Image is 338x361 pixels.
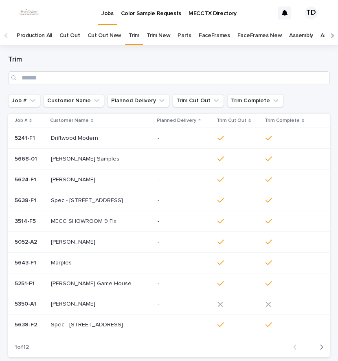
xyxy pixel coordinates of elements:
[8,273,330,294] tr: 5251-F15251-F1 [PERSON_NAME] Game House[PERSON_NAME] Game House -
[308,343,330,351] button: Next
[158,321,211,328] p: -
[158,280,211,287] p: -
[199,26,230,45] a: FaceFrames
[158,197,211,204] p: -
[8,190,330,211] tr: 5638-F15638-F1 Spec - [STREET_ADDRESS]Spec - [STREET_ADDRESS] -
[51,196,125,204] p: Spec - [STREET_ADDRESS]
[16,5,42,21] img: dhEtdSsQReaQtgKTuLrt
[8,55,330,65] h1: Trim
[8,94,40,107] button: Job #
[15,299,38,308] p: 5350-A1
[15,175,38,183] p: 5624-F1
[289,26,313,45] a: Assembly
[237,26,282,45] a: FaceFrames New
[178,26,191,45] a: Parts
[217,116,246,125] p: Trim Cut Out
[158,218,211,225] p: -
[51,258,73,266] p: Marples
[8,315,330,335] tr: 5638-F25638-F2 Spec - [STREET_ADDRESS]Spec - [STREET_ADDRESS] -
[51,154,121,163] p: [PERSON_NAME] Samples
[51,320,125,328] p: Spec - [STREET_ADDRESS]
[158,156,211,163] p: -
[305,7,318,20] div: TD
[51,279,133,287] p: [PERSON_NAME] Game House
[158,260,211,266] p: -
[51,299,97,308] p: [PERSON_NAME]
[51,175,97,183] p: [PERSON_NAME]
[108,94,169,107] button: Planned Delivery
[44,94,104,107] button: Customer Name
[8,337,35,357] p: 1 of 12
[227,94,283,107] button: Trim Complete
[15,320,39,328] p: 5638-F2
[15,116,27,125] p: Job #
[15,216,37,225] p: 3514-F5
[158,176,211,183] p: -
[129,26,139,45] a: Trim
[15,196,38,204] p: 5638-F1
[50,116,89,125] p: Customer Name
[8,149,330,169] tr: 5668-015668-01 [PERSON_NAME] Samples[PERSON_NAME] Samples -
[15,154,39,163] p: 5668-01
[59,26,80,45] a: Cut Out
[8,253,330,273] tr: 5643-F15643-F1 MarplesMarples -
[158,239,211,246] p: -
[15,133,37,142] p: 5241-F1
[8,294,330,315] tr: 5350-A15350-A1 [PERSON_NAME][PERSON_NAME] -
[8,128,330,149] tr: 5241-F15241-F1 Driftwood ModernDriftwood Modern -
[287,343,308,351] button: Back
[51,216,118,225] p: MECC SHOWROOM 9 Fix
[8,71,330,84] input: Search
[8,169,330,190] tr: 5624-F15624-F1 [PERSON_NAME][PERSON_NAME] -
[15,237,39,246] p: 5052-A2
[8,232,330,253] tr: 5052-A25052-A2 [PERSON_NAME][PERSON_NAME] -
[15,258,38,266] p: 5643-F1
[157,116,196,125] p: Planned Delivery
[265,116,300,125] p: Trim Complete
[17,26,52,45] a: Production All
[51,133,100,142] p: Driftwood Modern
[158,135,211,142] p: -
[147,26,171,45] a: Trim New
[8,211,330,232] tr: 3514-F53514-F5 MECC SHOWROOM 9 FixMECC SHOWROOM 9 Fix -
[173,94,224,107] button: Trim Cut Out
[158,301,211,308] p: -
[51,237,97,246] p: [PERSON_NAME]
[15,279,36,287] p: 5251-F1
[88,26,122,45] a: Cut Out New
